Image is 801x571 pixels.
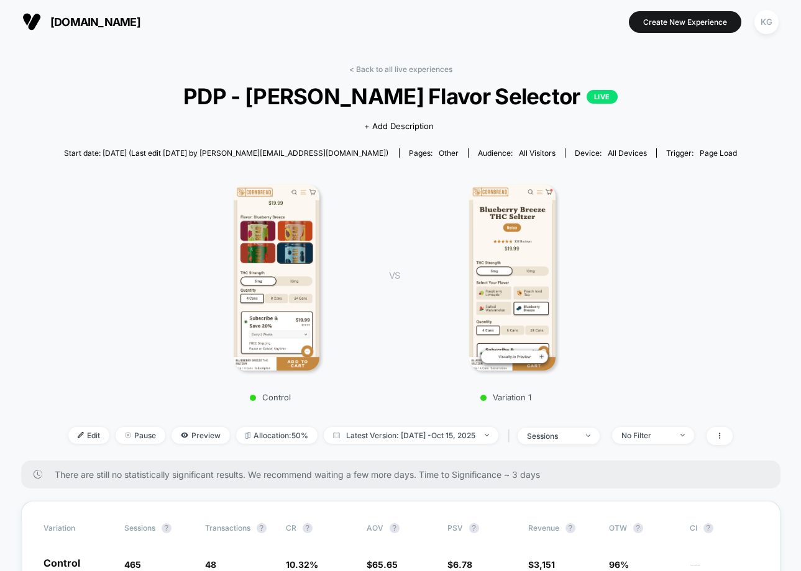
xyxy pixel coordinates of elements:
[527,431,577,441] div: sessions
[485,434,489,436] img: end
[469,184,556,371] img: Variation 1 main
[478,148,556,158] div: Audience:
[124,523,155,533] span: Sessions
[609,523,677,533] span: OTW
[534,559,555,570] span: 3,151
[78,432,84,438] img: edit
[125,432,131,438] img: end
[680,434,685,436] img: end
[98,83,703,109] span: PDP - [PERSON_NAME] Flavor Selector
[608,148,647,158] span: all devices
[349,65,452,74] a: < Back to all live experiences
[176,392,364,402] p: Control
[372,559,398,570] span: 65.65
[236,427,318,444] span: Allocation: 50%
[586,434,590,437] img: end
[439,148,459,158] span: other
[621,431,671,440] div: No Filter
[364,120,434,133] span: + Add Description
[367,559,398,570] span: $
[286,523,296,533] span: CR
[565,148,656,158] span: Device:
[447,523,463,533] span: PSV
[565,523,575,533] button: ?
[754,10,779,34] div: KG
[629,11,741,33] button: Create New Experience
[22,12,41,31] img: Visually logo
[333,432,340,438] img: calendar
[19,12,144,32] button: [DOMAIN_NAME]
[469,523,479,533] button: ?
[172,427,230,444] span: Preview
[751,9,782,35] button: KG
[409,148,459,158] div: Pages:
[505,427,518,445] span: |
[64,148,388,158] span: Start date: [DATE] (Last edit [DATE] by [PERSON_NAME][EMAIL_ADDRESS][DOMAIN_NAME])
[453,559,472,570] span: 6.78
[50,16,140,29] span: [DOMAIN_NAME]
[324,427,498,444] span: Latest Version: [DATE] - Oct 15, 2025
[389,270,399,281] span: VS
[162,523,172,533] button: ?
[703,523,713,533] button: ?
[116,427,165,444] span: Pause
[286,559,318,570] span: 10.32 %
[447,559,472,570] span: $
[587,90,618,104] p: LIVE
[666,148,737,158] div: Trigger:
[519,148,556,158] span: All Visitors
[43,523,112,533] span: Variation
[609,559,629,570] span: 96%
[633,523,643,533] button: ?
[124,559,141,570] span: 465
[412,392,600,402] p: Variation 1
[700,148,737,158] span: Page Load
[234,184,320,371] img: Control main
[257,523,267,533] button: ?
[528,523,559,533] span: Revenue
[528,559,555,570] span: $
[390,523,400,533] button: ?
[205,559,216,570] span: 48
[245,432,250,439] img: rebalance
[205,523,250,533] span: Transactions
[303,523,313,533] button: ?
[68,427,109,444] span: Edit
[55,469,756,480] span: There are still no statistically significant results. We recommend waiting a few more days . Time...
[690,523,758,533] span: CI
[367,523,383,533] span: AOV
